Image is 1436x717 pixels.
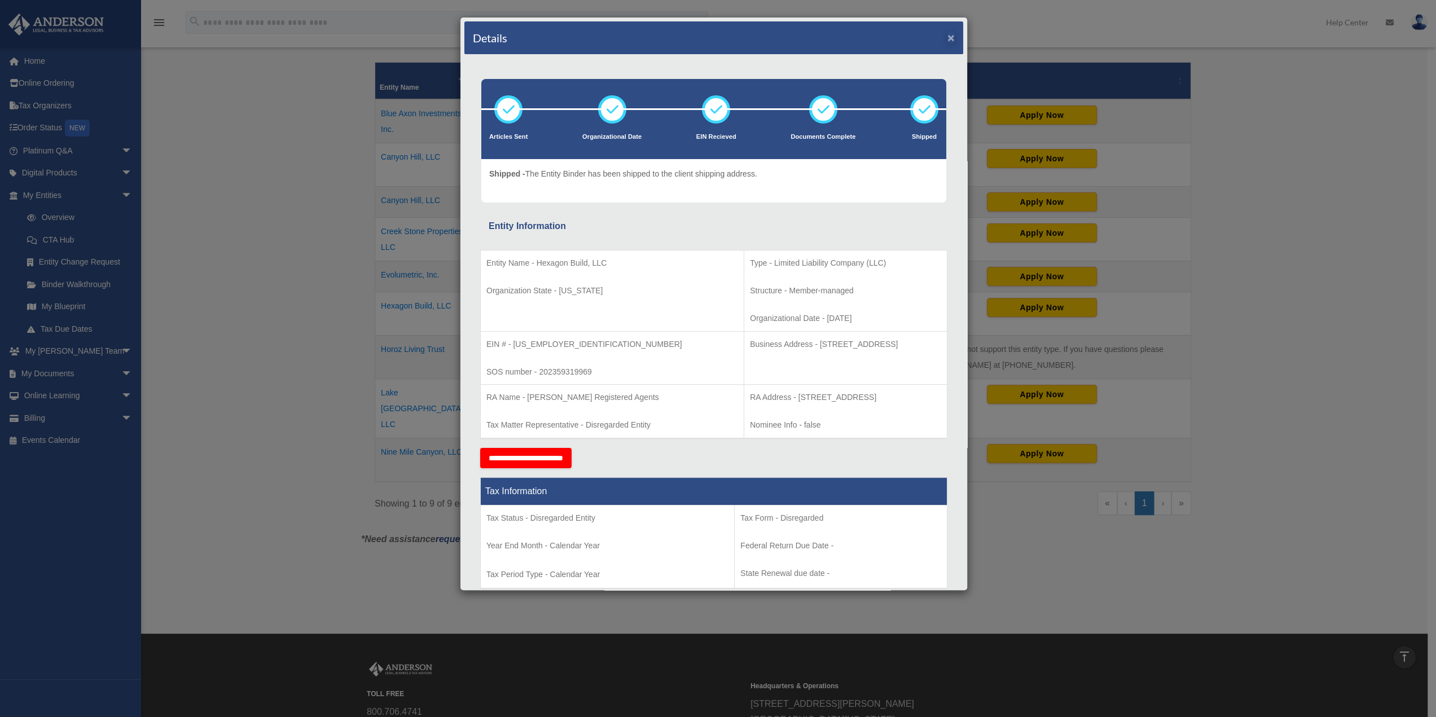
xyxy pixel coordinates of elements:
p: Nominee Info - false [750,418,941,432]
p: SOS number - 202359319969 [486,365,738,379]
p: EIN Recieved [696,131,736,143]
p: Organizational Date [582,131,642,143]
span: Shipped - [489,169,525,178]
p: Organization State - [US_STATE] [486,284,738,298]
p: Documents Complete [791,131,855,143]
p: Organizational Date - [DATE] [750,311,941,325]
p: Type - Limited Liability Company (LLC) [750,256,941,270]
p: Structure - Member-managed [750,284,941,298]
p: State Renewal due date - [740,566,941,580]
p: The Entity Binder has been shipped to the client shipping address. [489,167,757,181]
p: RA Address - [STREET_ADDRESS] [750,390,941,404]
p: Tax Status - Disregarded Entity [486,511,728,525]
td: Tax Period Type - Calendar Year [481,505,735,588]
p: Tax Matter Representative - Disregarded Entity [486,418,738,432]
p: Entity Name - Hexagon Build, LLC [486,256,738,270]
p: Articles Sent [489,131,528,143]
p: RA Name - [PERSON_NAME] Registered Agents [486,390,738,404]
p: Year End Month - Calendar Year [486,539,728,553]
th: Tax Information [481,477,947,505]
p: Federal Return Due Date - [740,539,941,553]
h4: Details [473,30,507,46]
p: EIN # - [US_EMPLOYER_IDENTIFICATION_NUMBER] [486,337,738,351]
div: Entity Information [489,218,939,234]
p: Tax Form - Disregarded [740,511,941,525]
p: Business Address - [STREET_ADDRESS] [750,337,941,351]
button: × [947,32,955,43]
p: Shipped [910,131,938,143]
